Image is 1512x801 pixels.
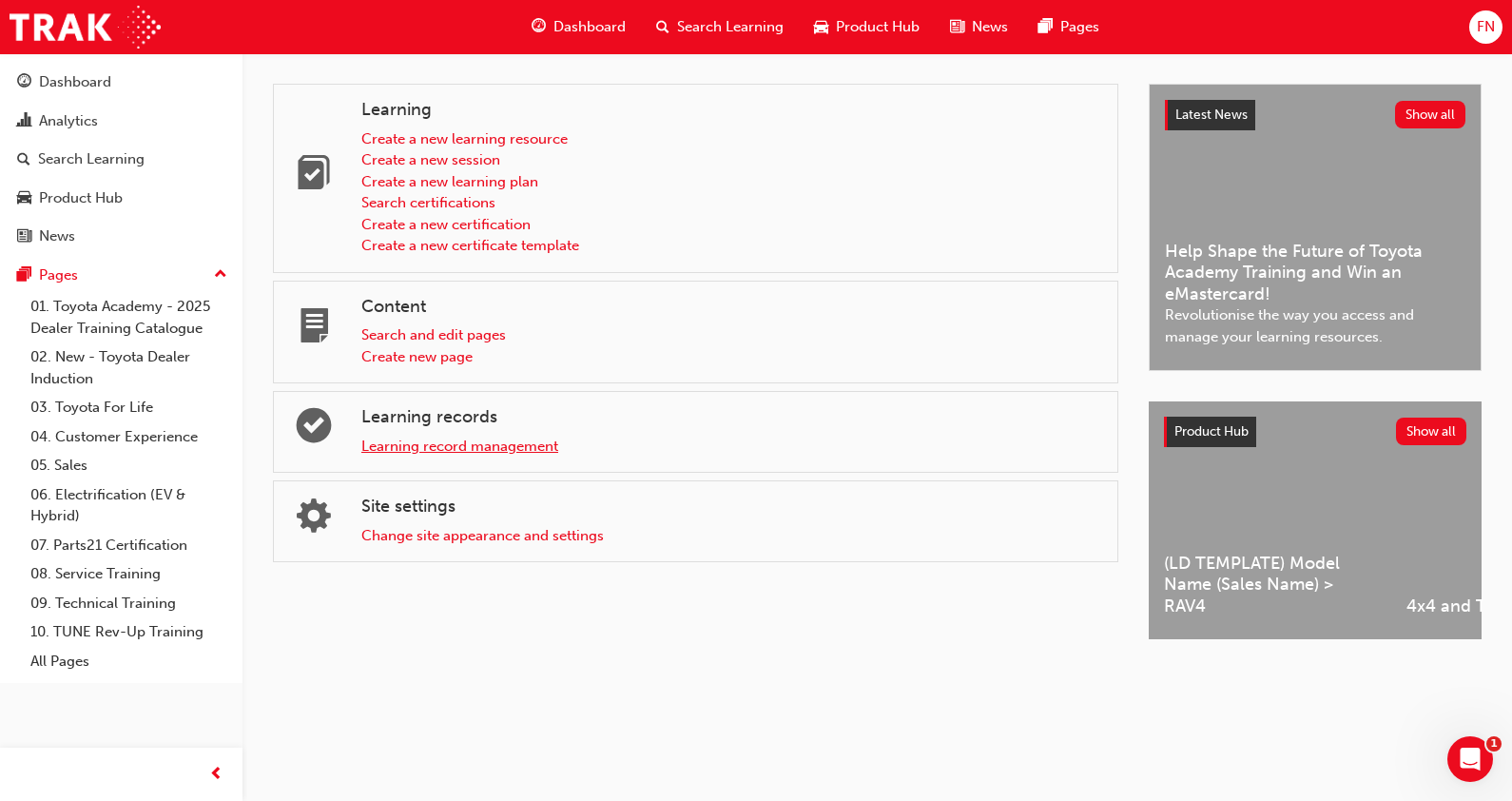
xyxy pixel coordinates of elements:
[17,113,31,130] span: chart-icon
[39,225,75,247] div: News
[297,310,331,351] span: page-icon
[8,181,235,216] a: Product Hub
[935,8,1023,47] a: news-iconNews
[516,8,641,47] a: guage-iconDashboard
[17,74,31,91] span: guage-icon
[8,104,235,139] a: Analytics
[1174,423,1249,440] span: Product Hub
[1165,100,1465,130] a: Latest NewsShow all
[1395,101,1466,128] button: Show all
[1149,84,1482,371] a: Latest NewsShow allHelp Shape the Future of Toyota Academy Training and Win an eMastercard!Revolu...
[972,16,1008,38] span: News
[209,763,223,787] span: prev-icon
[361,151,500,168] a: Create a new session
[361,130,568,147] a: Create a new learning resource
[23,531,235,560] a: 07. Parts21 Certification
[8,258,235,293] button: Pages
[1038,15,1053,39] span: pages-icon
[297,410,331,451] span: learningrecord-icon
[23,480,235,531] a: 06. Electrification (EV & Hybrid)
[297,500,331,541] span: cogs-icon
[23,559,235,589] a: 08. Service Training
[656,15,669,39] span: search-icon
[361,497,1102,518] h4: Site settings
[836,16,920,38] span: Product Hub
[361,438,558,455] a: Learning record management
[361,100,1102,121] h4: Learning
[553,16,626,38] span: Dashboard
[23,451,235,480] a: 05. Sales
[17,228,31,245] span: news-icon
[10,6,161,49] img: Trak
[1165,241,1465,305] span: Help Shape the Future of Toyota Academy Training and Win an eMastercard!
[361,297,1102,318] h4: Content
[297,157,331,198] span: learning-icon
[1447,736,1493,782] iframe: Intercom live chat
[39,71,111,93] div: Dashboard
[361,216,531,233] a: Create a new certification
[17,267,31,284] span: pages-icon
[950,15,964,39] span: news-icon
[361,407,1102,428] h4: Learning records
[8,219,235,254] a: News
[361,173,538,190] a: Create a new learning plan
[17,151,30,168] span: search-icon
[799,8,935,47] a: car-iconProduct Hub
[814,15,828,39] span: car-icon
[38,148,145,170] div: Search Learning
[1486,736,1502,752] span: 1
[677,16,784,38] span: Search Learning
[1164,553,1376,617] span: (LD TEMPLATE) Model Name (Sales Name) > RAV4
[361,326,506,343] a: Search and edit pages
[1164,417,1466,447] a: Product HubShow all
[39,110,98,132] div: Analytics
[361,348,473,365] a: Create new page
[17,190,31,207] span: car-icon
[1469,10,1502,44] button: FN
[23,617,235,647] a: 10. TUNE Rev-Up Training
[23,292,235,342] a: 01. Toyota Academy - 2025 Dealer Training Catalogue
[8,142,235,177] a: Search Learning
[8,65,235,100] a: Dashboard
[8,61,235,258] button: DashboardAnalyticsSearch LearningProduct HubNews
[23,589,235,618] a: 09. Technical Training
[1023,8,1115,47] a: pages-iconPages
[39,187,123,209] div: Product Hub
[23,393,235,422] a: 03. Toyota For Life
[361,194,495,211] a: Search certifications
[23,647,235,676] a: All Pages
[1396,418,1467,445] button: Show all
[1165,304,1465,347] span: Revolutionise the way you access and manage your learning resources.
[1149,401,1391,639] a: (LD TEMPLATE) Model Name (Sales Name) > RAV4
[361,237,579,254] a: Create a new certificate template
[23,342,235,393] a: 02. New - Toyota Dealer Induction
[641,8,799,47] a: search-iconSearch Learning
[1175,107,1248,123] span: Latest News
[214,263,227,287] span: up-icon
[1477,16,1495,38] span: FN
[532,15,546,39] span: guage-icon
[23,422,235,452] a: 04. Customer Experience
[39,264,78,286] div: Pages
[1060,16,1099,38] span: Pages
[361,527,604,544] a: Change site appearance and settings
